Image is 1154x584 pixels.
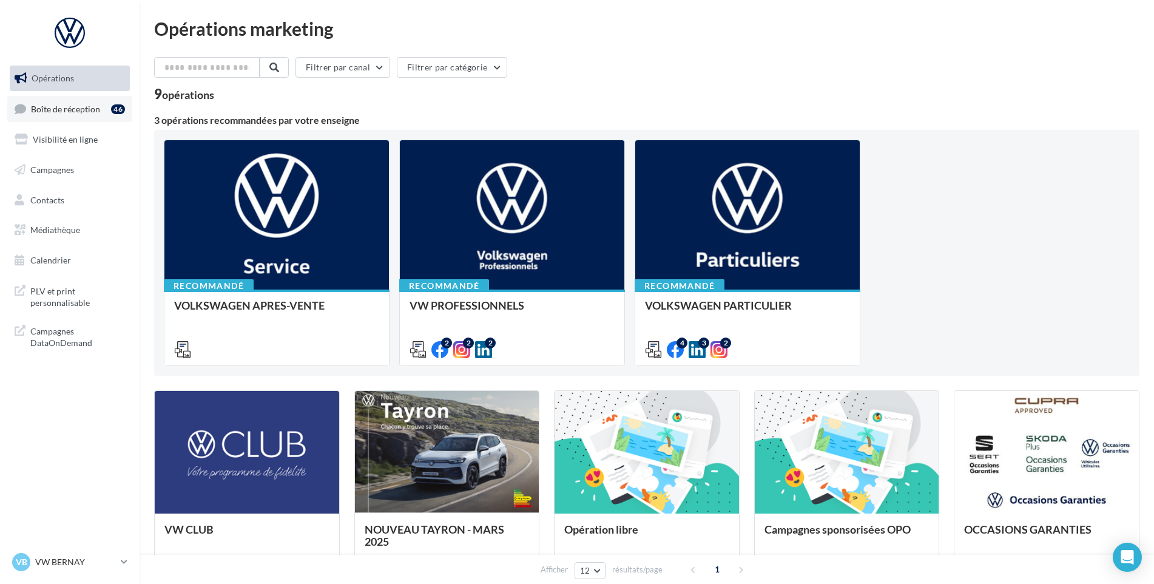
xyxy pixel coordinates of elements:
span: Calendrier [30,255,71,265]
a: Campagnes [7,157,132,183]
a: Calendrier [7,248,132,273]
div: opérations [162,89,214,100]
div: 4 [677,338,687,348]
span: Opérations [32,73,74,83]
a: Campagnes DataOnDemand [7,318,132,354]
a: PLV et print personnalisable [7,278,132,314]
span: VB [16,556,27,568]
span: OCCASIONS GARANTIES [964,523,1092,536]
div: 2 [441,338,452,348]
span: Opération libre [564,523,638,536]
div: Recommandé [635,279,724,293]
span: 1 [707,560,727,579]
button: 12 [575,562,606,579]
span: Afficher [541,564,568,576]
span: Boîte de réception [31,103,100,114]
div: 3 opérations recommandées par votre enseigne [154,115,1139,125]
p: VW BERNAY [35,556,116,568]
span: Campagnes DataOnDemand [30,323,125,349]
span: Campagnes [30,165,74,175]
div: Recommandé [399,279,489,293]
div: 2 [720,338,731,348]
div: 3 [698,338,709,348]
span: Campagnes sponsorisées OPO [764,523,911,536]
div: 2 [485,338,496,348]
div: Recommandé [164,279,254,293]
span: VW CLUB [164,523,214,536]
span: VW PROFESSIONNELS [410,299,524,312]
button: Filtrer par canal [295,57,390,78]
span: Visibilité en ligne [33,134,98,144]
span: Médiathèque [30,225,80,235]
span: VOLKSWAGEN PARTICULIER [645,299,792,312]
div: 2 [463,338,474,348]
a: Boîte de réception46 [7,96,132,122]
span: 12 [580,566,590,576]
span: NOUVEAU TAYRON - MARS 2025 [365,523,504,548]
button: Filtrer par catégorie [397,57,507,78]
span: Contacts [30,194,64,205]
span: résultats/page [612,564,663,576]
a: Opérations [7,66,132,91]
div: 9 [154,87,214,101]
span: VOLKSWAGEN APRES-VENTE [174,299,325,312]
a: Médiathèque [7,217,132,243]
a: VB VW BERNAY [10,551,130,574]
span: PLV et print personnalisable [30,283,125,309]
a: Contacts [7,188,132,213]
div: Open Intercom Messenger [1113,543,1142,572]
div: 46 [111,104,125,114]
a: Visibilité en ligne [7,127,132,152]
div: Opérations marketing [154,19,1139,38]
